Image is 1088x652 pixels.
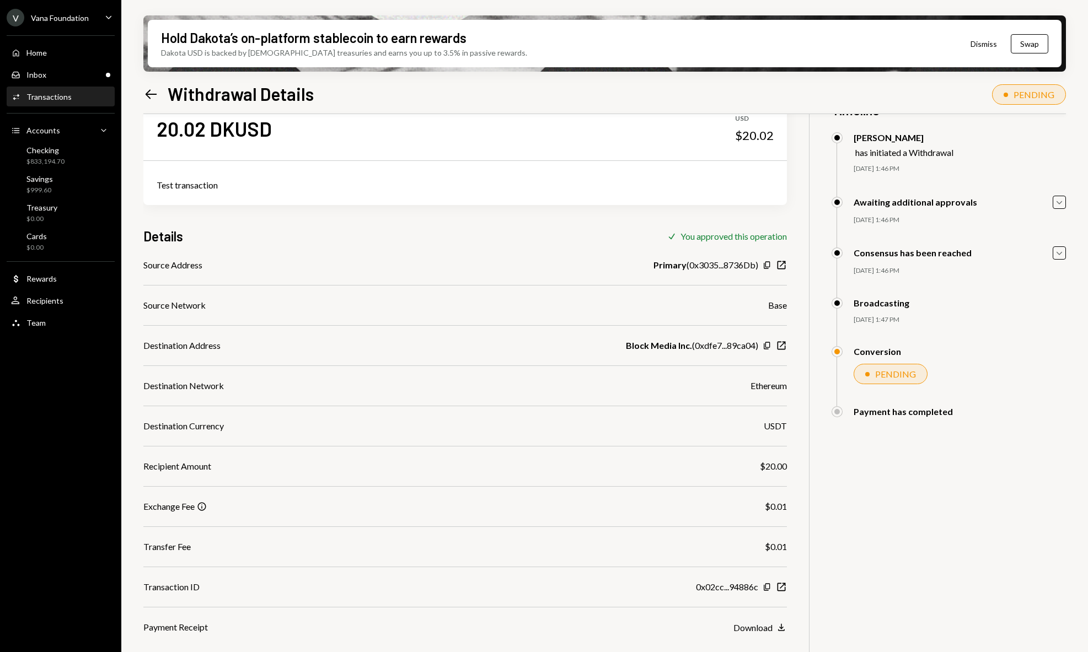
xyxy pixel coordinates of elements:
div: has initiated a Withdrawal [855,147,953,158]
div: Team [26,318,46,327]
button: Dismiss [957,31,1011,57]
button: Download [733,622,787,634]
div: Rewards [26,274,57,283]
div: Destination Network [143,379,224,392]
a: Accounts [7,120,115,140]
div: Base [768,299,787,312]
div: Treasury [26,203,57,212]
div: Exchange Fee [143,500,195,513]
div: Ethereum [751,379,787,392]
div: [PERSON_NAME] [854,132,953,143]
div: $20.00 [760,460,787,473]
div: Source Network [143,299,206,312]
a: Savings$999.60 [7,171,115,197]
div: Destination Currency [143,419,224,433]
a: Cards$0.00 [7,228,115,255]
div: Inbox [26,70,46,79]
a: Inbox [7,64,115,84]
a: Rewards [7,268,115,288]
div: You approved this operation [680,231,787,241]
div: Consensus has been reached [854,247,972,258]
div: $0.00 [26,214,57,224]
div: [DATE] 1:46 PM [854,164,1066,174]
div: Payment has completed [854,406,953,417]
div: Savings [26,174,53,184]
div: Accounts [26,126,60,135]
a: Treasury$0.00 [7,200,115,226]
div: PENDING [1014,89,1054,100]
div: ( 0x3035...8736Db ) [653,258,758,272]
div: [DATE] 1:47 PM [854,315,1066,325]
a: Checking$833,194.70 [7,142,115,169]
a: Transactions [7,87,115,106]
a: Recipients [7,290,115,310]
div: Download [733,622,773,633]
div: $0.00 [26,243,47,252]
div: Broadcasting [854,298,909,308]
div: Vana Foundation [31,13,89,23]
div: $0.01 [765,540,787,553]
div: 0x02cc...94886c [696,580,758,594]
div: $833,194.70 [26,157,65,166]
div: $999.60 [26,186,53,195]
div: [DATE] 1:46 PM [854,266,1066,276]
div: $20.02 [735,128,774,143]
div: [DATE] 1:46 PM [854,215,1066,225]
div: ( 0xdfe7...89ca04 ) [626,339,758,352]
div: Awaiting additional approvals [854,197,977,207]
div: PENDING [875,369,916,379]
b: Primary [653,258,687,272]
div: Transactions [26,92,72,101]
a: Team [7,312,115,332]
div: Hold Dakota’s on-platform stablecoin to earn rewards [161,29,467,47]
div: Recipients [26,296,63,305]
div: 20.02 DKUSD [157,116,272,141]
div: Source Address [143,258,202,272]
div: $0.01 [765,500,787,513]
div: Cards [26,231,47,241]
b: Block Media Inc. [626,339,692,352]
div: Transfer Fee [143,540,191,553]
button: Swap [1011,34,1048,53]
div: Destination Address [143,339,221,352]
div: Payment Receipt [143,621,208,634]
div: Recipient Amount [143,460,211,473]
h1: Withdrawal Details [168,83,314,105]
div: Home [26,48,47,57]
a: Home [7,42,115,62]
div: USD [735,114,774,123]
div: USDT [764,419,787,433]
div: Test transaction [157,179,774,192]
div: V [7,9,24,26]
div: Transaction ID [143,580,200,594]
div: Checking [26,146,65,155]
h3: Details [143,227,183,245]
div: Conversion [854,346,901,357]
div: Dakota USD is backed by [DEMOGRAPHIC_DATA] treasuries and earns you up to 3.5% in passive rewards. [161,47,527,58]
